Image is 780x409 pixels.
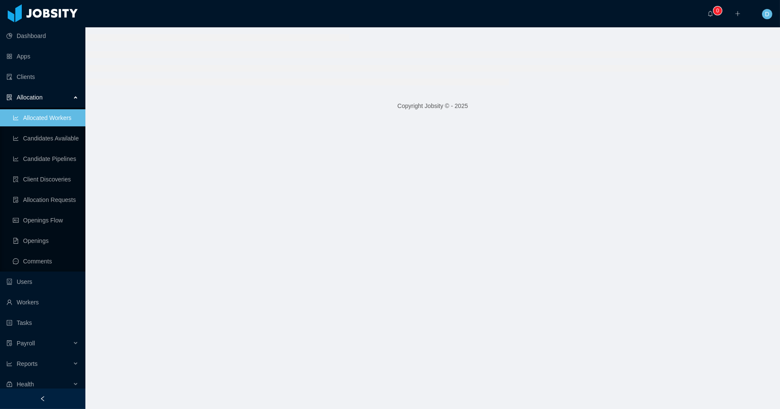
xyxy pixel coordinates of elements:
i: icon: line-chart [6,361,12,367]
a: icon: appstoreApps [6,48,79,65]
i: icon: bell [707,11,713,17]
span: D [765,9,769,19]
i: icon: file-protect [6,340,12,346]
a: icon: file-searchClient Discoveries [13,171,79,188]
i: icon: solution [6,94,12,100]
a: icon: line-chartCandidate Pipelines [13,150,79,167]
a: icon: userWorkers [6,294,79,311]
sup: 0 [713,6,722,15]
i: icon: plus [735,11,741,17]
footer: Copyright Jobsity © - 2025 [85,91,780,121]
span: Payroll [17,340,35,347]
a: icon: robotUsers [6,273,79,290]
a: icon: idcardOpenings Flow [13,212,79,229]
a: icon: line-chartCandidates Available [13,130,79,147]
a: icon: auditClients [6,68,79,85]
a: icon: profileTasks [6,314,79,331]
i: icon: medicine-box [6,381,12,387]
span: Health [17,381,34,388]
a: icon: messageComments [13,253,79,270]
a: icon: line-chartAllocated Workers [13,109,79,126]
a: icon: file-textOpenings [13,232,79,249]
span: Reports [17,360,38,367]
a: icon: file-doneAllocation Requests [13,191,79,208]
span: Allocation [17,94,43,101]
a: icon: pie-chartDashboard [6,27,79,44]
